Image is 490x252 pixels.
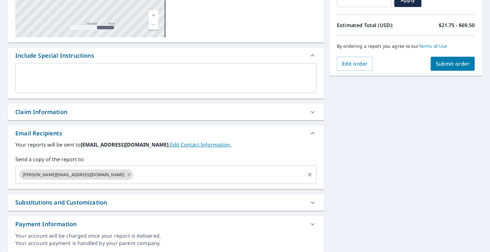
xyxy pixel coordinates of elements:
button: Submit order [431,57,475,71]
button: Edit order [337,57,373,71]
span: [PERSON_NAME][EMAIL_ADDRESS][DOMAIN_NAME] [19,172,128,178]
div: Payment Information [8,216,324,232]
span: Submit order [436,60,470,67]
a: Current Level 17, Zoom Out [149,20,158,30]
div: Include Special Instructions [8,48,324,63]
p: $21.75 - $69.50 [439,21,475,29]
div: Email Recipients [8,126,324,141]
div: Your account payment is handled by your parent company. [15,240,316,247]
div: Your account will be charged once your report is delivered. [15,232,316,240]
button: Clear [305,170,314,179]
b: [EMAIL_ADDRESS][DOMAIN_NAME]. [81,141,170,148]
p: Estimated Total (USD): [337,21,406,29]
div: Claim Information [15,108,67,116]
div: Claim Information [8,104,324,120]
a: Terms of Use [419,43,447,49]
div: Payment Information [15,220,77,228]
span: Edit order [342,60,368,67]
div: [PERSON_NAME][EMAIL_ADDRESS][DOMAIN_NAME] [19,169,133,180]
label: Send a copy of the report to: [15,155,316,163]
div: Substitutions and Customization [8,194,324,211]
label: Your reports will be sent to [15,141,316,148]
div: Include Special Instructions [15,51,94,60]
div: Substitutions and Customization [15,198,107,207]
div: Email Recipients [15,129,62,138]
a: Current Level 17, Zoom In [149,11,158,20]
a: EditContactInfo [170,141,231,148]
p: By ordering a report you agree to our [337,43,475,49]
